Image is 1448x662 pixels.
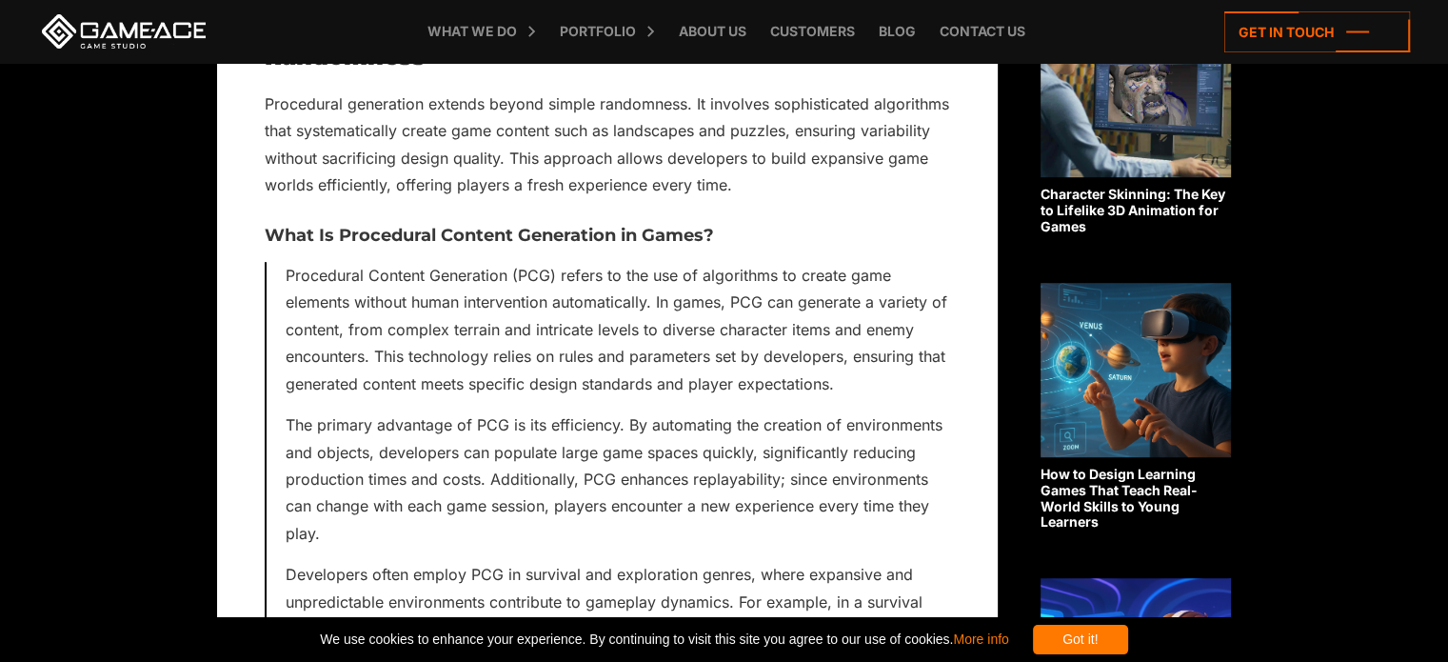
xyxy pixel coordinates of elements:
p: Procedural generation extends beyond simple randomness. It involves sophisticated algorithms that... [265,90,950,199]
a: More info [953,632,1008,647]
a: How to Design Learning Games That Teach Real-World Skills to Young Learners [1041,283,1231,531]
a: Character Skinning: The Key to Lifelike 3D Animation for Games [1041,3,1231,234]
h2: Decoding Procedural Generation: More Than Just Randomness [265,19,950,70]
div: Got it! [1033,625,1128,654]
img: Related [1041,283,1231,457]
a: Get in touch [1224,11,1410,52]
img: Related [1041,3,1231,177]
h3: What Is Procedural Content Generation in Games? [265,227,950,246]
p: Procedural Content Generation (PCG) refers to the use of algorithms to create game elements witho... [286,262,950,397]
span: We use cookies to enhance your experience. By continuing to visit this site you agree to our use ... [320,625,1008,654]
p: The primary advantage of PCG is its efficiency. By automating the creation of environments and ob... [286,411,950,547]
